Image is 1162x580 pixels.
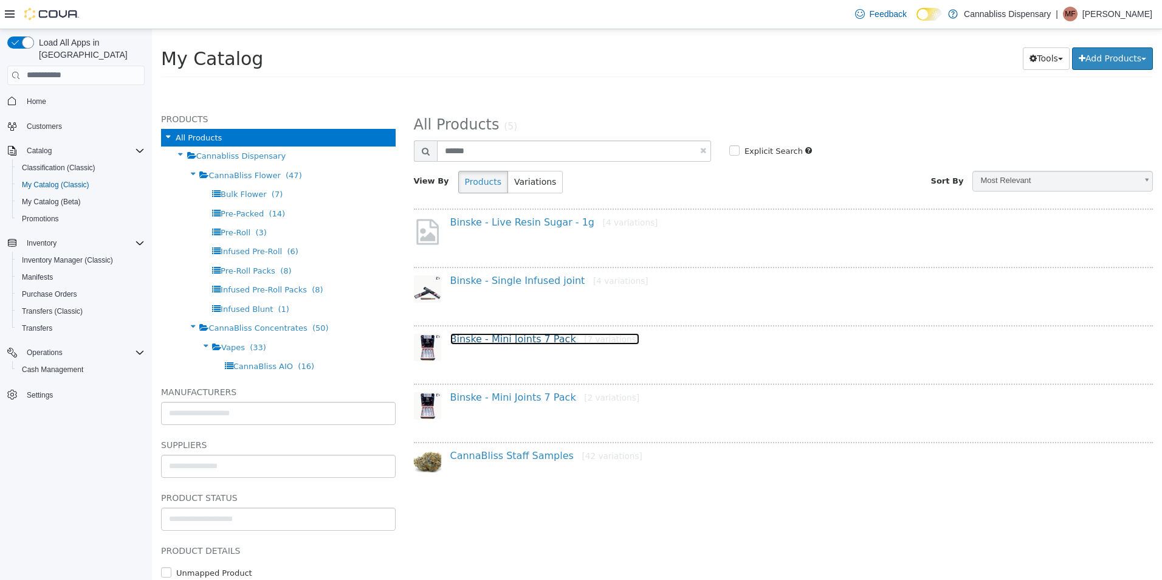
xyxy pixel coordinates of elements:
a: Binske - Single Infused joint[4 variations] [298,246,497,257]
span: My Catalog (Classic) [17,178,145,192]
button: Customers [2,117,150,135]
span: (1) [126,275,137,285]
img: 150 [262,246,289,274]
span: Operations [27,348,63,357]
label: Unmapped Product [21,538,100,550]
span: Infused Pre-Roll Packs [69,256,155,265]
button: Inventory [2,235,150,252]
button: Classification (Classic) [12,159,150,176]
img: missing-image.png [262,188,289,218]
button: Catalog [22,143,57,158]
span: (3) [103,199,114,208]
span: Infused Pre-Roll [69,218,130,227]
span: My Catalog (Classic) [22,180,89,190]
a: Transfers (Classic) [17,304,88,319]
span: (50) [160,294,177,303]
p: [PERSON_NAME] [1082,7,1152,21]
span: Pre-Roll Packs [69,237,123,246]
button: Inventory [22,236,61,250]
span: Transfers (Classic) [22,306,83,316]
span: CannaBliss AIO [81,333,141,342]
p: | [1056,7,1058,21]
span: My Catalog (Beta) [17,195,145,209]
a: CannaBliss Staff Samples[42 variations] [298,421,490,432]
button: Operations [2,344,150,361]
a: Binske - Mini Joints 7 Pack[7 variations] [298,304,488,316]
span: Catalog [27,146,52,156]
a: Promotions [17,212,64,226]
button: Transfers (Classic) [12,303,150,320]
span: Cash Management [17,362,145,377]
button: Cash Management [12,361,150,378]
span: Settings [27,390,53,400]
p: Cannabliss Dispensary [964,7,1051,21]
small: [42 variations] [430,422,490,432]
small: [7 variations] [432,305,487,315]
h5: Manufacturers [9,356,244,370]
a: Inventory Manager (Classic) [17,253,118,268]
button: Catalog [2,142,150,159]
img: Cova [24,8,79,20]
small: [4 variations] [441,247,497,257]
span: Promotions [22,214,59,224]
span: Promotions [17,212,145,226]
span: Inventory Manager (Classic) [17,253,145,268]
a: Home [22,94,51,109]
a: Binske - Mini Joints 7 Pack[2 variations] [298,362,488,374]
a: Transfers [17,321,57,336]
small: [4 variations] [451,188,506,198]
div: Michelle Francisco [1063,7,1078,21]
button: Home [2,92,150,110]
span: Home [22,94,145,109]
span: (8) [128,237,139,246]
span: Inventory [22,236,145,250]
span: Purchase Orders [17,287,145,302]
span: Pre-Roll [69,199,98,208]
h5: Product Status [9,461,244,476]
a: Customers [22,119,67,134]
span: MF [1065,7,1075,21]
img: 150 [262,305,289,332]
a: My Catalog (Beta) [17,195,86,209]
span: Customers [22,119,145,134]
span: All Products [24,104,70,113]
img: 150 [262,421,289,443]
h5: Suppliers [9,409,244,423]
button: Settings [2,385,150,403]
span: Load All Apps in [GEOGRAPHIC_DATA] [34,36,145,61]
a: Manifests [17,270,58,285]
span: (47) [134,142,150,151]
span: Classification (Classic) [17,161,145,175]
span: Transfers [22,323,52,333]
a: Binske - Live Resin Sugar - 1g[4 variations] [298,187,506,199]
span: Cash Management [22,365,83,375]
span: My Catalog [9,19,111,40]
button: My Catalog (Classic) [12,176,150,193]
span: CannaBliss Flower [57,142,128,151]
small: [2 variations] [432,364,487,373]
span: Customers [27,122,62,131]
span: Home [27,97,46,106]
span: (7) [120,161,131,170]
span: Settings [22,387,145,402]
span: (14) [117,180,133,189]
span: View By [262,147,297,156]
button: My Catalog (Beta) [12,193,150,210]
button: Purchase Orders [12,286,150,303]
button: Add Products [920,18,1001,41]
a: My Catalog (Classic) [17,178,94,192]
a: Cash Management [17,362,88,377]
span: Most Relevant [821,142,985,161]
small: (5) [352,92,365,103]
button: Transfers [12,320,150,337]
button: Products [306,142,356,164]
a: Settings [22,388,58,402]
span: Catalog [22,143,145,158]
a: Most Relevant [820,142,1001,162]
button: Variations [356,142,411,164]
label: Explicit Search [590,116,651,128]
a: Feedback [850,2,912,26]
span: (33) [98,314,114,323]
span: (16) [146,333,162,342]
